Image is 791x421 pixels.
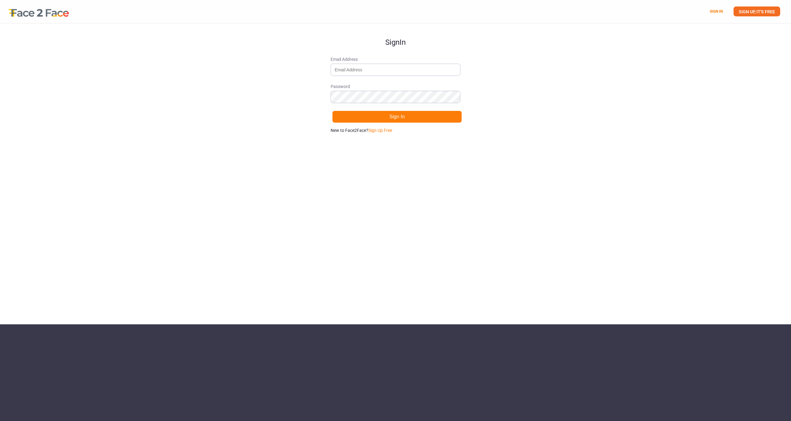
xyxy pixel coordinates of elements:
[331,64,460,76] input: Email Address
[710,9,723,14] a: SIGN IN
[734,6,780,16] a: SIGN UP, IT'S FREE
[332,111,462,123] button: Sign In
[331,127,460,133] p: New to Face2Face?
[368,128,392,133] a: Sign Up Free
[331,56,460,62] span: Email Address
[331,83,460,90] span: Password
[331,91,460,103] input: Password
[331,23,460,46] h1: Sign In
